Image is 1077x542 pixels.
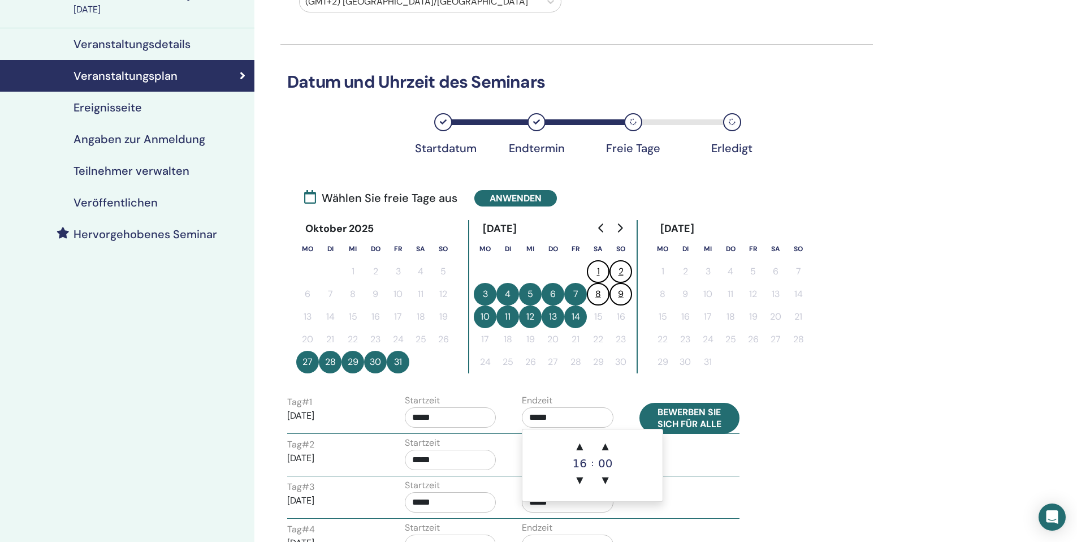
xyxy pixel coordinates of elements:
[651,351,674,373] button: 29
[341,328,364,351] button: 22
[341,238,364,260] th: Mittwoch
[787,260,810,283] button: 7
[697,351,719,373] button: 31
[674,238,697,260] th: Dienstag
[764,260,787,283] button: 6
[609,283,632,306] button: 9
[542,328,564,351] button: 20
[764,306,787,328] button: 20
[519,351,542,373] button: 26
[564,306,587,328] button: 14
[587,283,609,306] button: 8
[496,238,519,260] th: Dienstag
[474,238,496,260] th: Montag
[742,328,764,351] button: 26
[568,435,591,458] span: ▲
[73,227,217,241] h4: Hervorgehobenes Seminar
[519,306,542,328] button: 12
[697,328,719,351] button: 24
[287,395,312,409] label: Tag # 1
[651,238,674,260] th: Montag
[296,220,383,238] div: Oktober 2025
[319,351,341,373] button: 28
[73,69,178,83] h4: Veranstaltungsplan
[73,3,248,16] div: [DATE]
[564,238,587,260] th: Freitag
[304,190,457,207] span: Wählen Sie freie Tage aus
[787,306,810,328] button: 21
[287,451,379,465] p: [DATE]
[674,328,697,351] button: 23
[296,351,319,373] button: 27
[594,435,617,458] span: ▲
[287,494,379,507] p: [DATE]
[387,238,409,260] th: Freitag
[519,238,542,260] th: Mittwoch
[387,283,409,306] button: 10
[611,217,629,239] button: Go to next month
[432,328,455,351] button: 26
[542,283,564,306] button: 6
[73,37,191,51] h4: Veranstaltungsdetails
[319,283,341,306] button: 7
[405,479,440,492] label: Startzeit
[697,306,719,328] button: 17
[364,306,387,328] button: 16
[73,101,142,114] h4: Ereignisseite
[564,328,587,351] button: 21
[742,306,764,328] button: 19
[341,260,364,283] button: 1
[587,306,609,328] button: 15
[409,306,432,328] button: 18
[742,238,764,260] th: Freitag
[609,306,632,328] button: 16
[409,260,432,283] button: 4
[651,220,704,238] div: [DATE]
[568,469,591,492] span: ▼
[719,260,742,283] button: 4
[474,190,557,207] button: Anwenden
[674,306,697,328] button: 16
[587,238,609,260] th: Samstag
[651,328,674,351] button: 22
[742,260,764,283] button: 5
[674,260,697,283] button: 2
[364,328,387,351] button: 23
[432,306,455,328] button: 19
[697,238,719,260] th: Mittwoch
[519,283,542,306] button: 5
[674,283,697,306] button: 9
[364,283,387,306] button: 9
[474,220,526,238] div: [DATE]
[387,306,409,328] button: 17
[287,438,314,451] label: Tag # 2
[296,238,319,260] th: Montag
[522,394,552,407] label: Endzeit
[697,260,719,283] button: 3
[73,132,205,146] h4: Angaben zur Anmeldung
[697,283,719,306] button: 10
[319,306,341,328] button: 14
[542,351,564,373] button: 27
[522,521,552,535] label: Endzeit
[764,328,787,351] button: 27
[787,328,810,351] button: 28
[719,306,742,328] button: 18
[319,238,341,260] th: Dienstag
[719,283,742,306] button: 11
[587,260,609,283] button: 1
[280,72,873,92] h3: Datum und Uhrzeit des Seminars
[415,141,472,155] div: Startdatum
[542,306,564,328] button: 13
[764,283,787,306] button: 13
[639,403,740,433] button: Bewerben Sie sich für alle
[605,141,661,155] div: Freie Tage
[564,351,587,373] button: 28
[387,328,409,351] button: 24
[651,260,674,283] button: 1
[787,238,810,260] th: Sonntag
[432,283,455,306] button: 12
[387,351,409,373] button: 31
[651,306,674,328] button: 15
[409,238,432,260] th: Samstag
